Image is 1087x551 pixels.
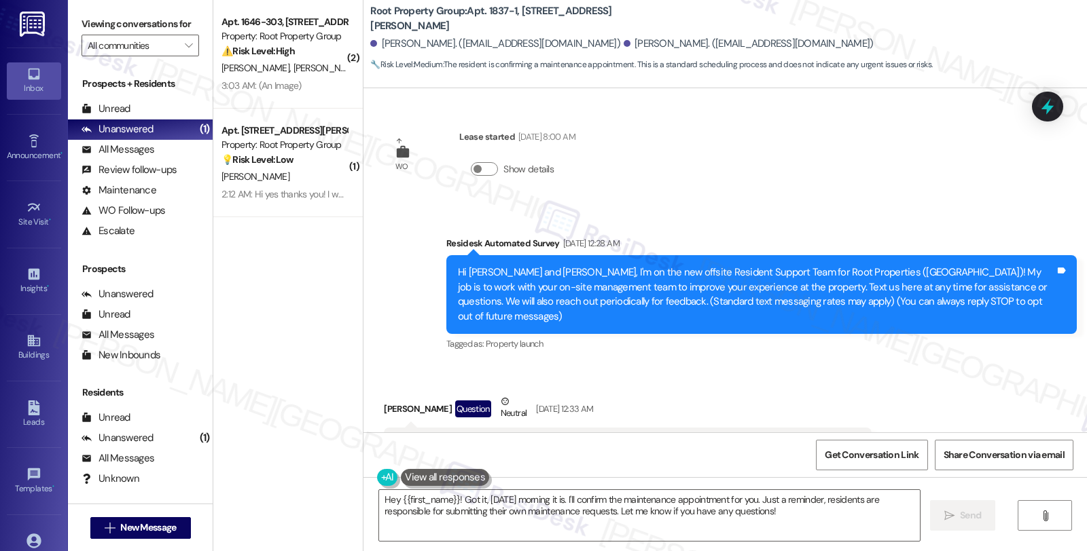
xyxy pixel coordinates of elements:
[68,262,213,276] div: Prospects
[458,265,1055,324] div: Hi [PERSON_NAME] and [PERSON_NAME], I'm on the new offsite Resident Support Team for Root Propert...
[816,440,927,470] button: Get Conversation Link
[455,400,491,417] div: Question
[515,130,575,144] div: [DATE] 8:00 AM
[944,448,1065,462] span: Share Conversation via email
[533,402,593,416] div: [DATE] 12:33 AM
[82,451,154,465] div: All Messages
[82,142,154,157] div: All Messages
[82,224,135,238] div: Escalate
[503,162,554,176] label: Show details
[498,394,529,423] div: Neutral
[960,508,981,522] span: Send
[560,236,620,250] div: [DATE] 12:28 AM
[120,520,176,535] span: New Message
[82,204,165,218] div: WO Follow-ups
[221,29,347,43] div: Property: Root Property Group
[82,14,199,35] label: Viewing conversations for
[221,170,289,183] span: [PERSON_NAME]
[49,215,51,225] span: •
[221,45,295,57] strong: ⚠️ Risk Level: High
[7,196,61,233] a: Site Visit •
[90,517,191,539] button: New Message
[446,334,1077,354] div: Tagged as:
[935,440,1073,470] button: Share Conversation via email
[60,149,63,158] span: •
[185,40,192,51] i: 
[20,12,48,37] img: ResiDesk Logo
[47,282,49,291] span: •
[221,138,347,152] div: Property: Root Property Group
[82,183,156,197] div: Maintenance
[82,411,130,425] div: Unread
[68,77,213,91] div: Prospects + Residents
[221,188,948,200] div: 2:12 AM: Hi yes thanks you! I was talking to [PERSON_NAME] while ago and he said it might be poss...
[930,500,996,531] button: Send
[68,385,213,400] div: Residents
[7,396,61,433] a: Leads
[293,62,361,74] span: [PERSON_NAME]
[82,328,154,342] div: All Messages
[82,287,154,301] div: Unanswered
[825,448,919,462] span: Get Conversation Link
[196,119,213,140] div: (1)
[7,62,61,99] a: Inbox
[7,463,61,499] a: Templates •
[7,263,61,299] a: Insights •
[370,37,620,51] div: [PERSON_NAME]. ([EMAIL_ADDRESS][DOMAIN_NAME])
[221,62,293,74] span: [PERSON_NAME]
[82,348,160,362] div: New Inbounds
[105,522,115,533] i: 
[82,102,130,116] div: Unread
[221,123,347,138] div: Apt. [STREET_ADDRESS][PERSON_NAME]
[88,35,177,56] input: All communities
[486,338,543,349] span: Property launch
[52,482,54,491] span: •
[82,431,154,445] div: Unanswered
[370,4,642,33] b: Root Property Group: Apt. 1837-1, [STREET_ADDRESS][PERSON_NAME]
[379,490,920,541] textarea: Hey {{first_name}}! Got it, [DATE] morning it is. I'll confirm the maintenance appointment for yo...
[446,236,1077,255] div: Residesk Automated Survey
[384,394,872,427] div: [PERSON_NAME]
[395,159,408,174] div: WO
[370,58,932,72] span: : The resident is confirming a maintenance appointment. This is a standard scheduling process and...
[944,510,955,521] i: 
[82,307,130,322] div: Unread
[624,37,874,51] div: [PERSON_NAME]. ([EMAIL_ADDRESS][DOMAIN_NAME])
[82,163,177,177] div: Review follow-ups
[221,79,302,92] div: 3:03 AM: (An Image)
[459,130,575,149] div: Lease started
[196,427,213,449] div: (1)
[1040,510,1050,521] i: 
[221,15,347,29] div: Apt. 1646-303, [STREET_ADDRESS]
[221,153,293,166] strong: 💡 Risk Level: Low
[7,329,61,366] a: Buildings
[370,59,442,70] strong: 🔧 Risk Level: Medium
[82,472,139,486] div: Unknown
[82,122,154,136] div: Unanswered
